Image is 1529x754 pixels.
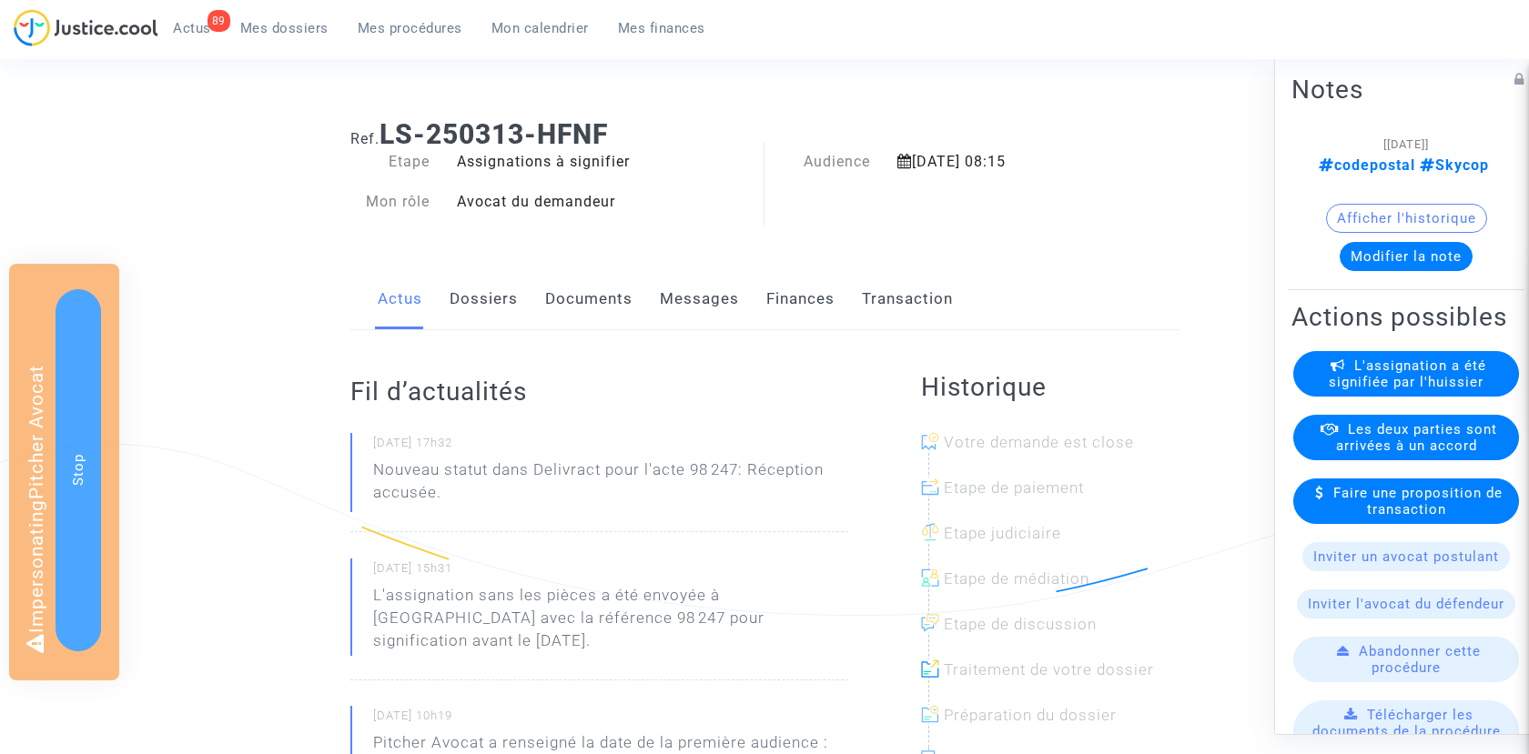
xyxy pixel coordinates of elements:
a: Actus [378,269,422,329]
a: Dossiers [450,269,518,329]
img: jc-logo.svg [14,9,158,46]
div: Etape [337,151,444,173]
span: Mes procédures [358,20,462,36]
span: Mon calendrier [491,20,589,36]
div: 89 [208,10,230,32]
a: Documents [545,269,633,329]
h2: Fil d’actualités [350,376,848,407]
span: Abandonner cette procédure [1359,642,1481,675]
h2: Historique [921,371,1180,403]
a: Mes procédures [343,15,477,42]
small: [DATE] 15h31 [373,560,848,584]
span: Les deux parties sont arrivées à un accord [1336,420,1497,453]
a: Messages [660,269,739,329]
div: Avocat du demandeur [443,191,764,213]
button: Modifier la note [1340,241,1473,270]
span: Inviter un avocat postulant [1313,548,1499,564]
a: 89Actus [158,15,226,42]
span: Ref. [350,130,380,147]
a: Mon calendrier [477,15,603,42]
p: L'assignation sans les pièces a été envoyée à [GEOGRAPHIC_DATA] avec la référence 98 247 pour sig... [373,584,848,661]
span: Votre demande est close [944,433,1134,451]
div: [DATE] 08:15 [884,151,1121,173]
div: Assignations à signifier [443,151,764,173]
p: Nouveau statut dans Delivract pour l'acte 98 247: Réception accusée. [373,458,848,513]
span: [[DATE]] [1383,136,1429,150]
div: Audience [764,151,884,173]
span: Mes finances [618,20,705,36]
span: Skycop [1415,156,1489,173]
h2: Notes [1291,73,1521,105]
span: Faire une proposition de transaction [1333,484,1503,517]
a: Mes dossiers [226,15,343,42]
span: Inviter l'avocat du défendeur [1308,595,1504,611]
a: Transaction [862,269,953,329]
span: Actus [173,20,211,36]
a: Mes finances [603,15,720,42]
small: [DATE] 10h19 [373,708,848,731]
small: [DATE] 17h32 [373,435,848,458]
button: Afficher l'historique [1326,203,1487,232]
h2: Actions possibles [1291,300,1521,332]
b: LS-250313-HFNF [380,118,608,150]
span: codepostal [1319,156,1415,173]
span: Stop [70,454,86,486]
div: Impersonating [9,264,119,680]
div: Mon rôle [337,191,444,213]
button: Stop [56,289,101,651]
span: L'assignation a été signifiée par l'huissier [1329,357,1486,389]
a: Finances [766,269,835,329]
span: Mes dossiers [240,20,329,36]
